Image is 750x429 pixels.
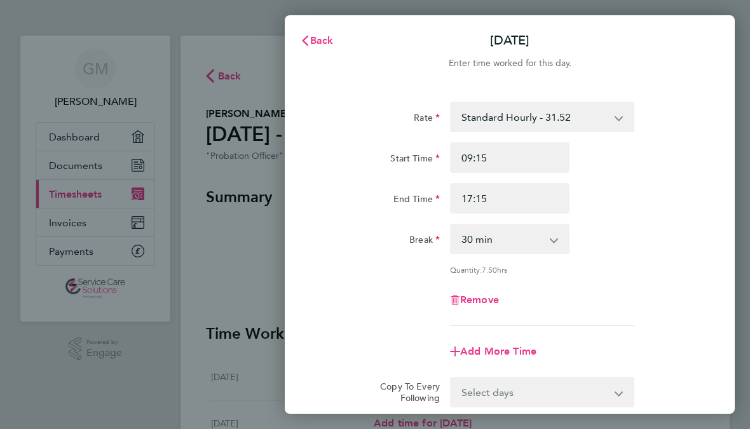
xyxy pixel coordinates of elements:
span: Back [310,34,334,46]
label: Start Time [390,153,440,168]
button: Back [287,28,346,53]
div: Quantity: hrs [450,264,634,275]
div: Enter time worked for this day. [285,56,735,71]
label: Break [409,234,440,249]
label: Rate [414,112,440,127]
label: End Time [393,193,440,208]
button: Remove [450,295,499,305]
button: Add More Time [450,346,536,357]
p: [DATE] [490,32,529,50]
span: 7.50 [482,264,497,275]
span: Remove [460,294,499,306]
label: Copy To Every Following [353,381,440,404]
span: Add More Time [460,345,536,357]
